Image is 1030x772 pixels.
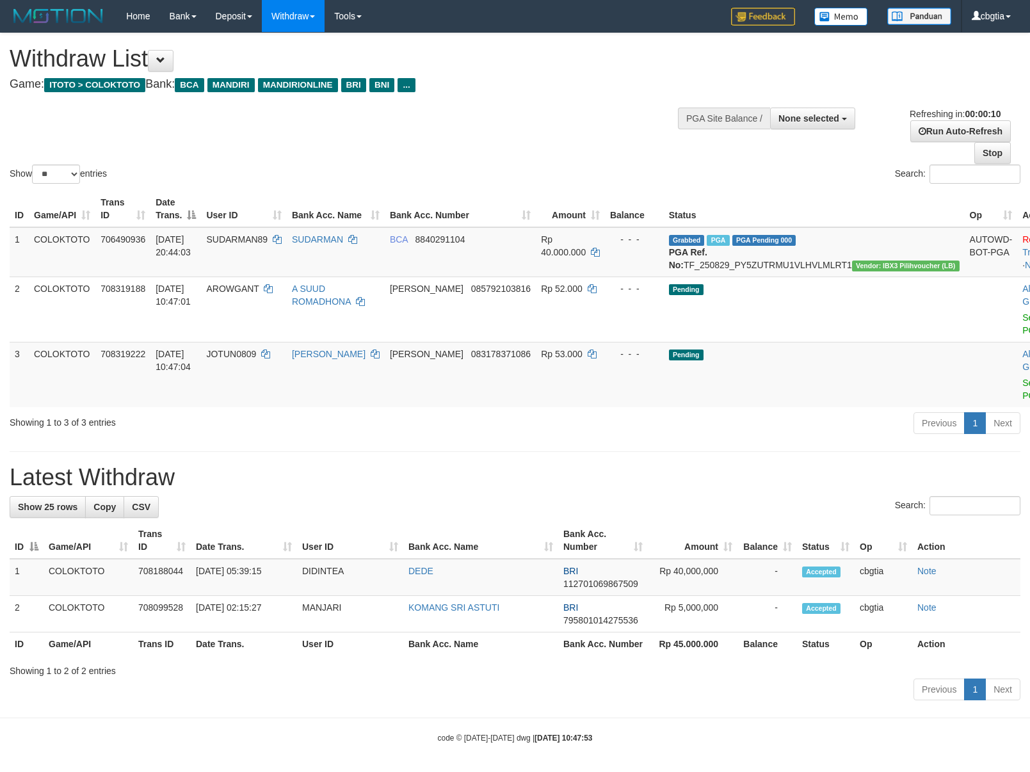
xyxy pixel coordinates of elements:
a: A SUUD ROMADHONA [292,284,351,307]
span: BNI [369,78,394,92]
a: DEDE [408,566,433,576]
a: Next [985,679,1020,700]
td: MANJARI [297,596,403,632]
th: Game/API: activate to sort column ascending [44,522,133,559]
span: Pending [669,284,704,295]
span: Copy 112701069867509 to clipboard [563,579,638,589]
a: Previous [913,412,965,434]
th: Status: activate to sort column ascending [797,522,855,559]
td: 708188044 [133,559,191,596]
span: BRI [563,566,578,576]
td: COLOKTOTO [44,559,133,596]
a: Previous [913,679,965,700]
th: ID: activate to sort column descending [10,522,44,559]
a: 1 [964,679,986,700]
td: 1 [10,559,44,596]
strong: [DATE] 10:47:53 [535,734,592,743]
th: Game/API [44,632,133,656]
th: Rp 45.000.000 [648,632,737,656]
th: Bank Acc. Number [558,632,648,656]
span: Vendor URL: https://dashboard.q2checkout.com/secure [852,261,960,271]
a: Note [917,566,937,576]
span: PGA Pending [732,235,796,246]
th: ID [10,191,29,227]
span: CSV [132,502,150,512]
a: CSV [124,496,159,518]
span: Copy 795801014275536 to clipboard [563,615,638,625]
td: - [737,596,797,632]
th: Action [912,632,1020,656]
td: 708099528 [133,596,191,632]
div: - - - [610,282,659,295]
span: [PERSON_NAME] [390,349,463,359]
span: 706490936 [101,234,145,245]
span: Copy 085792103816 to clipboard [471,284,531,294]
td: COLOKTOTO [29,342,95,407]
span: Grabbed [669,235,705,246]
td: TF_250829_PY5ZUTRMU1VLHVLMLRT1 [664,227,965,277]
span: BCA [390,234,408,245]
div: - - - [610,348,659,360]
th: ID [10,632,44,656]
th: Action [912,522,1020,559]
div: PGA Site Balance / [678,108,770,129]
span: JOTUN0809 [206,349,256,359]
span: Rp 53.000 [541,349,583,359]
td: AUTOWD-BOT-PGA [965,227,1018,277]
a: Note [917,602,937,613]
span: Accepted [802,603,841,614]
th: Date Trans. [191,632,297,656]
th: Bank Acc. Name: activate to sort column ascending [403,522,558,559]
span: Accepted [802,567,841,577]
span: Show 25 rows [18,502,77,512]
span: BRI [341,78,366,92]
strong: 00:00:10 [965,109,1001,119]
span: 708319188 [101,284,145,294]
span: ... [398,78,415,92]
a: Next [985,412,1020,434]
h4: Game: Bank: [10,78,674,91]
span: 708319222 [101,349,145,359]
input: Search: [929,165,1020,184]
span: Marked by cbgkecap [707,235,729,246]
th: Date Trans.: activate to sort column descending [150,191,201,227]
th: Balance: activate to sort column ascending [737,522,797,559]
label: Show entries [10,165,107,184]
td: Rp 40,000,000 [648,559,737,596]
span: Copy [93,502,116,512]
span: BRI [563,602,578,613]
div: - - - [610,233,659,246]
th: Trans ID [133,632,191,656]
td: COLOKTOTO [44,596,133,632]
th: Trans ID: activate to sort column ascending [133,522,191,559]
th: Op: activate to sort column ascending [855,522,912,559]
th: Bank Acc. Name [403,632,558,656]
td: [DATE] 05:39:15 [191,559,297,596]
span: Pending [669,350,704,360]
th: Op [855,632,912,656]
h1: Withdraw List [10,46,674,72]
span: ITOTO > COLOKTOTO [44,78,145,92]
th: Bank Acc. Name: activate to sort column ascending [287,191,385,227]
td: cbgtia [855,596,912,632]
span: SUDARMAN89 [206,234,268,245]
th: Status [797,632,855,656]
a: Stop [974,142,1011,164]
td: DIDINTEA [297,559,403,596]
img: Feedback.jpg [731,8,795,26]
label: Search: [895,496,1020,515]
select: Showentries [32,165,80,184]
span: MANDIRIONLINE [258,78,338,92]
a: Show 25 rows [10,496,86,518]
th: Bank Acc. Number: activate to sort column ascending [385,191,536,227]
th: Trans ID: activate to sort column ascending [95,191,150,227]
a: KOMANG SRI ASTUTI [408,602,499,613]
span: AROWGANT [206,284,259,294]
th: Bank Acc. Number: activate to sort column ascending [558,522,648,559]
span: Rp 52.000 [541,284,583,294]
span: BCA [175,78,204,92]
a: [PERSON_NAME] [292,349,366,359]
label: Search: [895,165,1020,184]
span: Copy 8840291104 to clipboard [415,234,465,245]
div: Showing 1 to 2 of 2 entries [10,659,1020,677]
